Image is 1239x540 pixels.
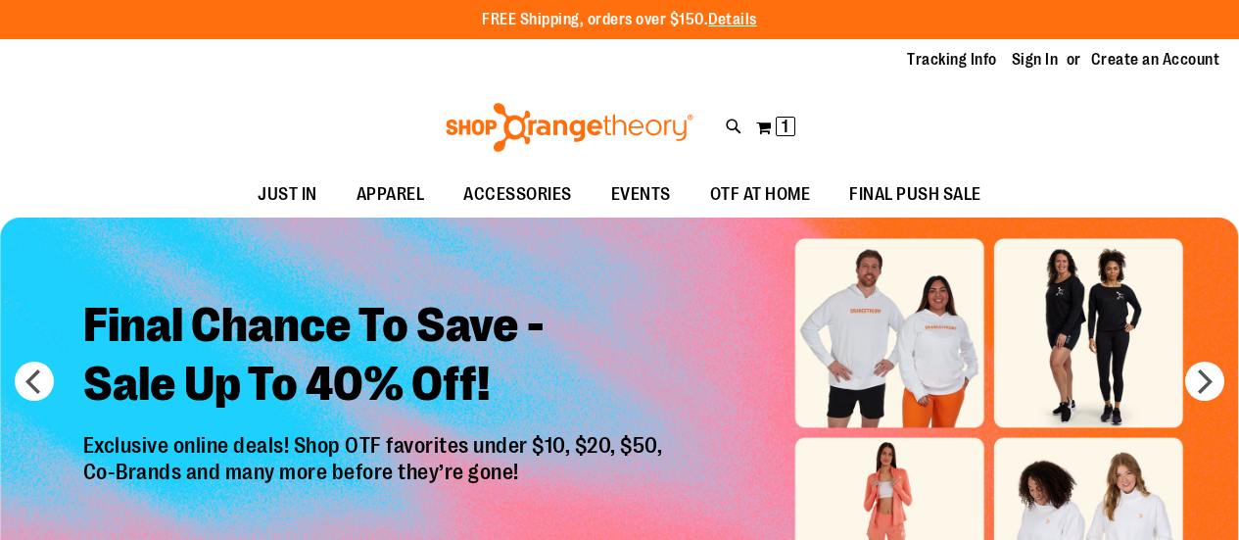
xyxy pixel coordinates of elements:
span: ACCESSORIES [463,172,572,217]
span: 1 [782,117,788,136]
button: next [1185,362,1224,401]
span: EVENTS [611,172,671,217]
a: APPAREL [337,172,445,218]
p: Exclusive online deals! Shop OTF favorites under $10, $20, $50, Co-Brands and many more before th... [69,434,683,530]
h2: Final Chance To Save - Sale Up To 40% Off! [69,282,683,434]
span: FINAL PUSH SALE [849,172,981,217]
a: Tracking Info [907,49,997,71]
a: Create an Account [1091,49,1220,71]
span: OTF AT HOME [710,172,811,217]
p: FREE Shipping, orders over $150. [482,9,757,31]
button: prev [15,362,54,401]
a: JUST IN [238,172,337,218]
span: APPAREL [357,172,425,217]
a: FINAL PUSH SALE [830,172,1001,218]
a: EVENTS [592,172,691,218]
a: ACCESSORIES [444,172,592,218]
a: Sign In [1012,49,1059,71]
span: JUST IN [258,172,317,217]
a: OTF AT HOME [691,172,831,218]
a: Details [708,11,757,28]
img: Shop Orangetheory [443,103,696,152]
